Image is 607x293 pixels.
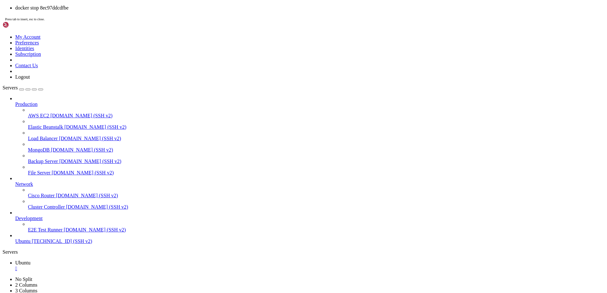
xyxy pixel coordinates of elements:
[15,74,30,80] a: Logout
[15,233,604,244] li: Ubuntu [TECHNICAL_ID] (SSH v2)
[3,40,595,46] x-row: root@ubuntu-s-IshoLab:~/harbor# docker ps -a
[28,204,65,210] span: Cluster Controller
[28,221,604,233] li: E2E Test Runner [DOMAIN_NAME] (SSH v2)
[3,8,595,13] x-row: root@ubuntu-s-IshoLab:~# cd harbor/
[28,130,604,141] li: Load Balancer [DOMAIN_NAME] (SSH v2)
[15,260,604,271] a: Ubuntu
[50,113,113,118] span: [DOMAIN_NAME] (SSH v2)
[15,101,37,107] span: Production
[3,24,595,29] x-row: CONTAINER ID IMAGE COMMAND CREATED STATUS PORTS NAMES
[15,96,604,176] li: Production
[110,73,112,78] div: (40, 13)
[3,62,595,67] x-row: root@ubuntu-s-IshoLab:~/harbor# docker stop 8ec97ddcdfbe
[32,238,92,244] span: [TECHNICAL_ID] (SSH v2)
[3,85,18,90] span: Servers
[15,40,39,45] a: Preferences
[15,282,37,288] a: 2 Columns
[3,19,595,24] x-row: root@ubuntu-s-IshoLab:~/harbor# docker ps
[28,124,63,130] span: Elastic Beanstalk
[15,46,34,51] a: Identities
[28,113,49,118] span: AWS EC2
[15,277,32,282] a: No Split
[3,67,595,73] x-row: 8ec97ddcdfbe
[28,193,604,199] a: Cisco Router [DOMAIN_NAME] (SSH v2)
[15,210,604,233] li: Development
[15,51,41,57] a: Subscription
[15,238,30,244] span: Ubuntu
[28,107,604,119] li: AWS EC2 [DOMAIN_NAME] (SSH v2)
[28,199,604,210] li: Cluster Controller [DOMAIN_NAME] (SSH v2)
[56,193,118,198] span: [DOMAIN_NAME] (SSH v2)
[28,159,58,164] span: Backup Server
[15,181,604,187] a: Network
[28,170,50,175] span: File Server
[15,63,38,68] a: Contact Us
[15,266,604,271] a: 
[5,17,44,21] span: Press tab to insert, esc to close.
[28,170,604,176] a: File Server [DOMAIN_NAME] (SSH v2)
[28,187,604,199] li: Cisco Router [DOMAIN_NAME] (SSH v2)
[64,227,126,232] span: [DOMAIN_NAME] (SSH v2)
[3,51,168,56] span: 8ec97ddcdfbe prom/node-exporter:latest "/bin/node_exporter …"
[64,124,127,130] span: [DOMAIN_NAME] (SSH v2)
[28,153,604,164] li: Backup Server [DOMAIN_NAME] (SSH v2)
[3,249,604,255] div: Servers
[3,56,284,62] span: b46b7f88f721 prom/prometheus:latest "/bin/prometheus --c…" [DATE] Up 2 weeks 9090/tcp prometheus
[3,22,39,28] img: Shellngn
[28,113,604,119] a: AWS EC2 [DOMAIN_NAME] (SSH v2)
[28,124,604,130] a: Elastic Beanstalk [DOMAIN_NAME] (SSH v2)
[15,181,33,187] span: Network
[28,136,58,141] span: Load Balancer
[28,136,604,141] a: Load Balancer [DOMAIN_NAME] (SSH v2)
[66,204,128,210] span: [DOMAIN_NAME] (SSH v2)
[3,3,595,8] x-row: root@ubuntu-s-IshoLab:~# mkdir harbor
[59,136,121,141] span: [DOMAIN_NAME] (SSH v2)
[28,164,604,176] li: File Server [DOMAIN_NAME] (SSH v2)
[15,260,30,265] span: Ubuntu
[15,34,41,40] a: My Account
[28,141,604,153] li: MongoDB [DOMAIN_NAME] (SSH v2)
[3,46,595,51] x-row: CONTAINER ID IMAGE COMMAND CREATED STATUS PORTS NAMES
[28,119,604,130] li: Elastic Beanstalk [DOMAIN_NAME] (SSH v2)
[15,216,604,221] a: Development
[52,170,114,175] span: [DOMAIN_NAME] (SSH v2)
[28,159,604,164] a: Backup Server [DOMAIN_NAME] (SSH v2)
[3,85,43,90] a: Servers
[28,147,604,153] a: MongoDB [DOMAIN_NAME] (SSH v2)
[15,238,604,244] a: Ubuntu [TECHNICAL_ID] (SSH v2)
[3,29,292,35] span: 8ec97ddcdfbe prom/node-exporter:latest "/bin/node_exporter …" [DATE] Up 2 weeks 9100/tcp node-exp...
[3,51,595,56] x-row: [DATE] Up 2 weeks 9100/tcp node-exporter
[28,193,55,198] span: Cisco Router
[28,204,604,210] a: Cluster Controller [DOMAIN_NAME] (SSH v2)
[3,35,284,40] span: b46b7f88f721 prom/prometheus:latest "/bin/prometheus --c…" [DATE] Up 2 weeks 9090/tcp prometheus
[59,159,122,164] span: [DOMAIN_NAME] (SSH v2)
[3,13,595,19] x-row: root@ubuntu-s-IshoLab:~/harbor# ls
[28,227,604,233] a: E2E Test Runner [DOMAIN_NAME] (SSH v2)
[15,5,604,11] li: docker stop 8ec97ddcdfbe
[15,101,604,107] a: Production
[28,147,50,153] span: MongoDB
[15,216,43,221] span: Development
[3,73,595,78] x-row: root@ubuntu-s-IshoLab:~/harbor# docker s
[28,227,63,232] span: E2E Test Runner
[15,176,604,210] li: Network
[51,147,113,153] span: [DOMAIN_NAME] (SSH v2)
